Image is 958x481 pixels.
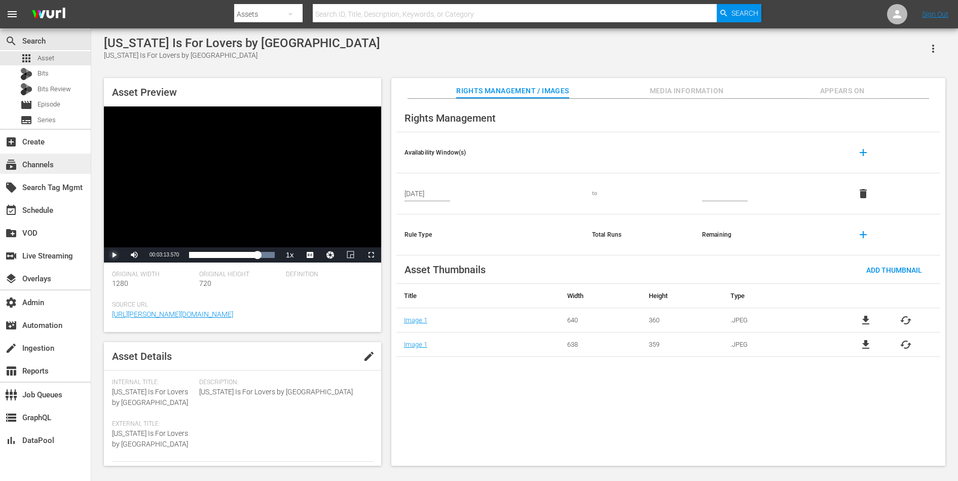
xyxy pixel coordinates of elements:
[150,252,179,257] span: 00:03:13.570
[723,308,832,332] td: .JPEG
[5,365,17,377] span: Reports
[723,284,832,308] th: Type
[5,412,17,424] span: GraphQL
[694,214,843,255] th: Remaining
[5,273,17,285] span: Overlays
[6,8,18,20] span: menu
[20,52,32,64] span: Asset
[357,344,381,368] button: edit
[38,68,49,79] span: Bits
[584,214,694,255] th: Total Runs
[199,379,368,387] span: Description:
[396,284,560,308] th: Title
[363,350,375,362] span: edit
[641,308,723,332] td: 360
[300,247,320,263] button: Captions
[38,99,60,109] span: Episode
[860,314,872,326] a: file_download
[24,3,73,26] img: ans4CAIJ8jUAAAAAAAAAAAAAAAAAAAAAAAAgQb4GAAAAAAAAAAAAAAAAAAAAAAAAJMjXAAAAAAAAAAAAAAAAAAAAAAAAgAT5G...
[560,308,641,332] td: 640
[112,279,128,287] span: 1280
[857,146,869,159] span: add
[396,214,584,255] th: Rule Type
[5,342,17,354] span: Ingestion
[112,388,188,406] span: [US_STATE] Is For Lovers by [GEOGRAPHIC_DATA]
[112,271,194,279] span: Original Width
[858,266,930,274] span: Add Thumbnail
[5,250,17,262] span: Live Streaming
[38,115,56,125] span: Series
[723,332,832,357] td: .JPEG
[104,50,380,61] div: [US_STATE] Is For Lovers by [GEOGRAPHIC_DATA]
[396,132,584,173] th: Availability Window(s)
[804,85,880,97] span: Appears On
[857,188,869,200] span: delete
[851,223,875,247] button: add
[112,420,194,428] span: External Title:
[922,10,948,18] a: Sign Out
[5,136,17,148] span: Create
[280,247,300,263] button: Playback Rate
[38,53,54,63] span: Asset
[717,4,761,22] button: Search
[199,271,281,279] span: Original Height
[404,112,496,124] span: Rights Management
[320,247,341,263] button: Jump To Time
[641,284,723,308] th: Height
[361,247,381,263] button: Fullscreen
[5,35,17,47] span: Search
[404,316,427,324] a: Image 1
[124,247,144,263] button: Mute
[560,284,641,308] th: Width
[5,319,17,331] span: Automation
[112,86,177,98] span: Asset Preview
[20,68,32,80] div: Bits
[20,114,32,126] span: Series
[404,264,486,276] span: Asset Thumbnails
[5,434,17,447] span: DataPool
[592,190,686,198] div: to
[20,83,32,95] div: Bits Review
[5,389,17,401] span: Job Queues
[112,379,194,387] span: Internal Title:
[112,301,368,309] span: Source Url
[112,310,233,318] a: [URL][PERSON_NAME][DOMAIN_NAME]
[104,36,380,50] div: [US_STATE] Is For Lovers by [GEOGRAPHIC_DATA]
[20,99,32,111] span: Episode
[286,271,368,279] span: Definition
[5,181,17,194] span: Search Tag Mgmt
[5,297,17,309] span: Admin
[456,85,569,97] span: Rights Management / Images
[731,4,758,22] span: Search
[641,332,723,357] td: 359
[857,229,869,241] span: add
[5,227,17,239] span: VOD
[860,339,872,351] a: file_download
[900,339,912,351] button: cached
[112,350,172,362] span: Asset Details
[112,429,188,448] span: [US_STATE] Is For Lovers by [GEOGRAPHIC_DATA]
[649,85,725,97] span: Media Information
[189,252,274,258] div: Progress Bar
[858,261,930,279] button: Add Thumbnail
[5,159,17,171] span: Channels
[5,204,17,216] span: Schedule
[104,106,381,263] div: Video Player
[38,84,71,94] span: Bits Review
[560,332,641,357] td: 638
[199,279,211,287] span: 720
[341,247,361,263] button: Picture-in-Picture
[851,140,875,165] button: add
[104,247,124,263] button: Play
[199,387,368,397] span: [US_STATE] Is For Lovers by [GEOGRAPHIC_DATA]
[404,341,427,348] a: Image 1
[851,181,875,206] button: delete
[900,314,912,326] button: cached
